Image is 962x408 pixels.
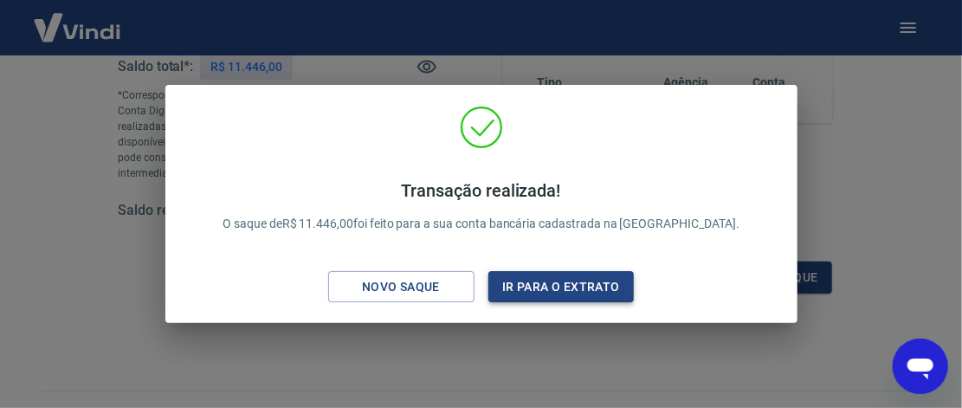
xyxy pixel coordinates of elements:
iframe: Botão para abrir a janela de mensagens [893,339,948,394]
h4: Transação realizada! [223,180,739,201]
button: Novo saque [328,271,475,303]
button: Ir para o extrato [488,271,635,303]
p: O saque de R$ 11.446,00 foi feito para a sua conta bancária cadastrada na [GEOGRAPHIC_DATA]. [223,180,739,233]
div: Novo saque [341,276,461,298]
